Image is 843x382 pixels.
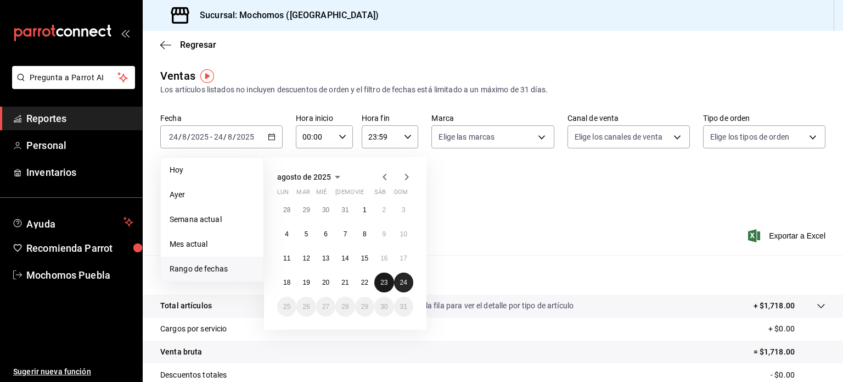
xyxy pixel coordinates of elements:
[394,224,413,244] button: 10 de agosto de 2025
[355,224,374,244] button: 8 de agosto de 2025
[26,215,119,229] span: Ayuda
[355,248,374,268] button: 15 de agosto de 2025
[575,131,662,142] span: Elige los canales de venta
[302,303,310,311] abbr: 26 de agosto de 2025
[335,224,355,244] button: 7 de agosto de 2025
[363,206,367,214] abbr: 1 de agosto de 2025
[394,200,413,220] button: 3 de agosto de 2025
[187,132,190,141] span: /
[431,114,554,122] label: Marca
[296,297,316,317] button: 26 de agosto de 2025
[335,248,355,268] button: 14 de agosto de 2025
[302,279,310,286] abbr: 19 de agosto de 2025
[768,323,825,335] p: + $0.00
[355,273,374,292] button: 22 de agosto de 2025
[283,303,290,311] abbr: 25 de agosto de 2025
[750,229,825,242] button: Exportar a Excel
[200,69,214,83] img: Tooltip marker
[233,132,236,141] span: /
[400,279,407,286] abbr: 24 de agosto de 2025
[341,279,349,286] abbr: 21 de agosto de 2025
[316,248,335,268] button: 13 de agosto de 2025
[160,369,227,381] p: Descuentos totales
[236,132,255,141] input: ----
[361,303,368,311] abbr: 29 de agosto de 2025
[283,279,290,286] abbr: 18 de agosto de 2025
[380,254,387,262] abbr: 16 de agosto de 2025
[362,114,419,122] label: Hora fin
[277,248,296,268] button: 11 de agosto de 2025
[382,230,386,238] abbr: 9 de agosto de 2025
[322,206,329,214] abbr: 30 de julio de 2025
[191,9,379,22] h3: Sucursal: Mochomos ([GEOGRAPHIC_DATA])
[400,303,407,311] abbr: 31 de agosto de 2025
[316,297,335,317] button: 27 de agosto de 2025
[322,254,329,262] abbr: 13 de agosto de 2025
[26,111,133,126] span: Reportes
[771,369,825,381] p: - $0.00
[277,189,289,200] abbr: lunes
[296,189,310,200] abbr: martes
[703,114,825,122] label: Tipo de orden
[283,206,290,214] abbr: 28 de julio de 2025
[382,206,386,214] abbr: 2 de agosto de 2025
[170,263,255,275] span: Rango de fechas
[13,366,133,378] span: Sugerir nueva función
[213,132,223,141] input: --
[361,279,368,286] abbr: 22 de agosto de 2025
[296,200,316,220] button: 29 de julio de 2025
[324,230,328,238] abbr: 6 de agosto de 2025
[26,138,133,153] span: Personal
[335,189,400,200] abbr: jueves
[754,300,795,312] p: + $1,718.00
[168,132,178,141] input: --
[363,230,367,238] abbr: 8 de agosto de 2025
[160,84,825,96] div: Los artículos listados no incluyen descuentos de orden y el filtro de fechas está limitado a un m...
[277,170,344,184] button: agosto de 2025
[394,248,413,268] button: 17 de agosto de 2025
[754,346,825,358] p: = $1,718.00
[160,268,825,281] p: Resumen
[341,303,349,311] abbr: 28 de agosto de 2025
[361,254,368,262] abbr: 15 de agosto de 2025
[296,273,316,292] button: 19 de agosto de 2025
[170,164,255,176] span: Hoy
[400,254,407,262] abbr: 17 de agosto de 2025
[402,206,406,214] abbr: 3 de agosto de 2025
[30,72,118,84] span: Pregunta a Parrot AI
[344,230,347,238] abbr: 7 de agosto de 2025
[567,114,690,122] label: Canal de venta
[160,68,195,84] div: Ventas
[223,132,227,141] span: /
[170,239,255,250] span: Mes actual
[190,132,209,141] input: ----
[277,273,296,292] button: 18 de agosto de 2025
[26,268,133,283] span: Mochomos Puebla
[277,297,296,317] button: 25 de agosto de 2025
[400,230,407,238] abbr: 10 de agosto de 2025
[182,132,187,141] input: --
[374,273,394,292] button: 23 de agosto de 2025
[296,114,353,122] label: Hora inicio
[374,297,394,317] button: 30 de agosto de 2025
[316,200,335,220] button: 30 de julio de 2025
[277,224,296,244] button: 4 de agosto de 2025
[710,131,789,142] span: Elige los tipos de orden
[277,173,331,181] span: agosto de 2025
[296,224,316,244] button: 5 de agosto de 2025
[439,131,494,142] span: Elige las marcas
[227,132,233,141] input: --
[180,40,216,50] span: Regresar
[374,200,394,220] button: 2 de agosto de 2025
[160,40,216,50] button: Regresar
[160,346,202,358] p: Venta bruta
[355,297,374,317] button: 29 de agosto de 2025
[170,214,255,225] span: Semana actual
[316,273,335,292] button: 20 de agosto de 2025
[335,273,355,292] button: 21 de agosto de 2025
[277,200,296,220] button: 28 de julio de 2025
[394,273,413,292] button: 24 de agosto de 2025
[160,323,227,335] p: Cargos por servicio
